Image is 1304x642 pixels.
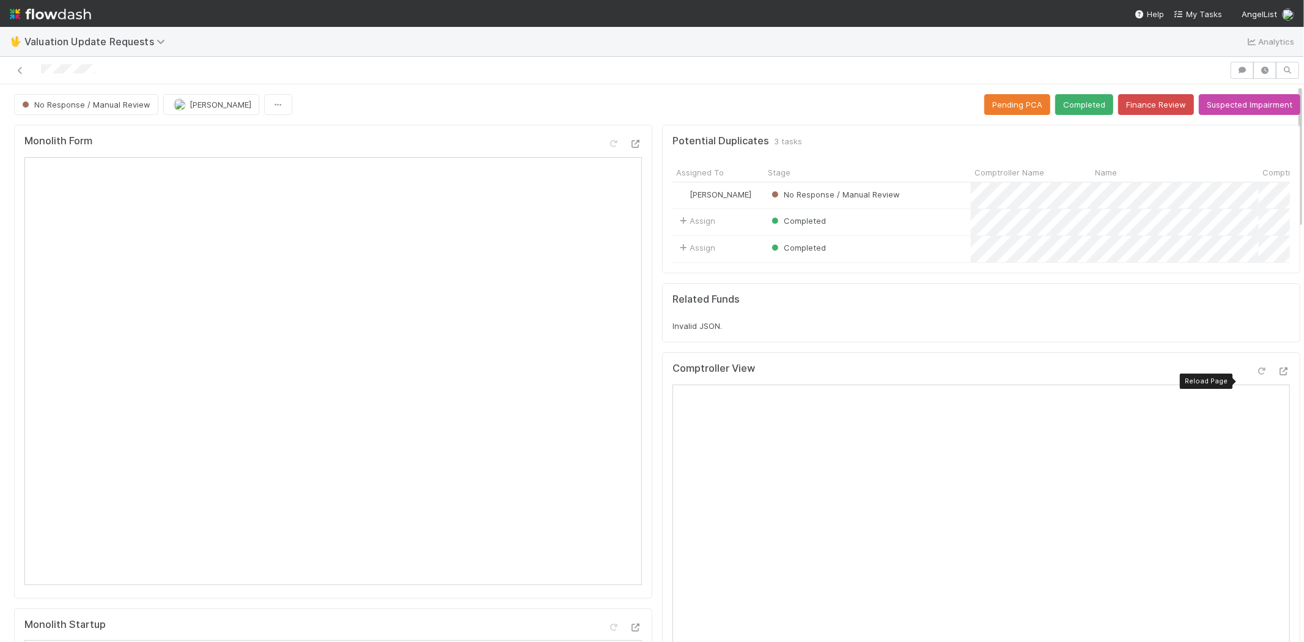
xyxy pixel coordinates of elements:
span: 3 tasks [774,135,802,147]
h5: Monolith Form [24,135,92,147]
span: No Response / Manual Review [20,100,150,109]
span: Valuation Update Requests [24,35,171,48]
button: Suspected Impairment [1199,94,1300,115]
div: [PERSON_NAME] [677,188,751,201]
span: AngelList [1242,9,1277,19]
span: 🖖 [10,36,22,46]
h5: Comptroller View [672,363,755,375]
button: [PERSON_NAME] [163,94,259,115]
button: Pending PCA [984,94,1050,115]
span: Completed [769,243,826,253]
span: Assigned To [676,166,724,179]
div: Help [1135,8,1164,20]
span: Comptroller Name [974,166,1044,179]
button: Finance Review [1118,94,1194,115]
div: Invalid JSON. [672,320,1290,332]
button: Completed [1055,94,1113,115]
img: avatar_5106bb14-94e9-4897-80de-6ae81081f36d.png [174,98,186,111]
span: Name [1095,166,1117,179]
span: Assign [677,215,715,227]
h5: Related Funds [672,293,740,306]
span: Assign [677,242,715,254]
span: [PERSON_NAME] [190,100,251,109]
img: logo-inverted-e16ddd16eac7371096b0.svg [10,4,91,24]
div: Completed [769,242,826,254]
button: No Response / Manual Review [14,94,158,115]
span: Completed [769,216,826,226]
img: avatar_5106bb14-94e9-4897-80de-6ae81081f36d.png [1282,9,1294,21]
div: No Response / Manual Review [769,188,900,201]
h5: Monolith Startup [24,619,106,631]
div: Completed [769,215,826,227]
span: Stage [768,166,790,179]
h5: Potential Duplicates [672,135,769,147]
span: [PERSON_NAME] [690,190,751,199]
a: Analytics [1246,34,1294,49]
img: avatar_5106bb14-94e9-4897-80de-6ae81081f36d.png [678,190,688,199]
span: No Response / Manual Review [769,190,900,199]
a: My Tasks [1174,8,1222,20]
span: My Tasks [1174,9,1222,19]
